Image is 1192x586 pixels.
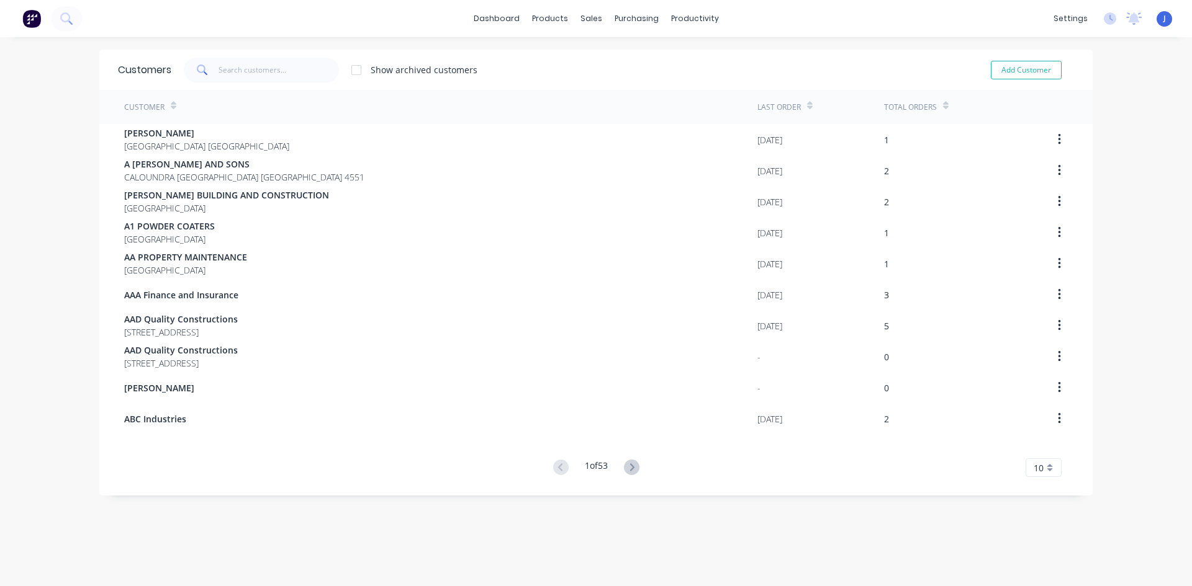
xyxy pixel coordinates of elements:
[884,195,889,208] div: 2
[124,326,238,339] span: [STREET_ADDRESS]
[526,9,574,28] div: products
[124,233,215,246] span: [GEOGRAPHIC_DATA]
[757,412,782,425] div: [DATE]
[124,251,247,264] span: AA PROPERTY MAINTENANCE
[22,9,41,28] img: Factory
[757,257,782,270] div: [DATE]
[124,158,364,171] span: A [PERSON_NAME] AND SONS
[884,381,889,394] div: 0
[884,102,937,113] div: Total Orders
[757,319,782,332] div: [DATE]
[1034,461,1044,474] span: 10
[884,164,889,177] div: 2
[757,102,801,113] div: Last Order
[884,226,889,239] div: 1
[124,313,238,326] span: AAD Quality Constructions
[884,412,889,425] div: 2
[665,9,725,28] div: productivity
[124,357,238,370] span: [STREET_ADDRESS]
[757,164,782,177] div: [DATE]
[608,9,665,28] div: purchasing
[124,189,329,202] span: [PERSON_NAME] BUILDING AND CONSTRUCTION
[757,226,782,239] div: [DATE]
[884,133,889,146] div: 1
[574,9,608,28] div: sales
[219,58,340,82] input: Search customers...
[124,202,329,215] span: [GEOGRAPHIC_DATA]
[1163,13,1166,24] span: J
[118,63,171,78] div: Customers
[1047,9,1094,28] div: settings
[124,127,289,140] span: [PERSON_NAME]
[991,61,1062,79] button: Add Customer
[884,319,889,332] div: 5
[124,220,215,233] span: A1 POWDER COATERS
[757,195,782,208] div: [DATE]
[124,140,289,153] span: [GEOGRAPHIC_DATA] [GEOGRAPHIC_DATA]
[467,9,526,28] a: dashboard
[124,264,247,277] span: [GEOGRAPHIC_DATA]
[884,350,889,363] div: 0
[124,381,194,394] span: [PERSON_NAME]
[124,412,186,425] span: ABC Industries
[124,171,364,184] span: CALOUNDRA [GEOGRAPHIC_DATA] [GEOGRAPHIC_DATA] 4551
[757,133,782,146] div: [DATE]
[371,63,477,76] div: Show archived customers
[884,257,889,270] div: 1
[585,459,608,477] div: 1 of 53
[757,381,761,394] div: -
[124,344,238,357] span: AAD Quality Constructions
[124,102,165,113] div: Customer
[757,288,782,301] div: [DATE]
[124,288,238,301] span: AAA Finance and Insurance
[757,350,761,363] div: -
[884,288,889,301] div: 3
